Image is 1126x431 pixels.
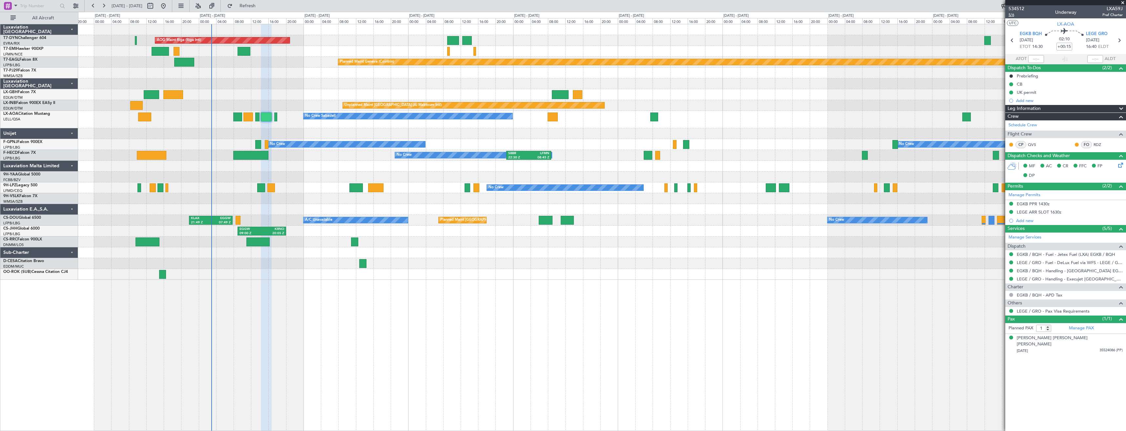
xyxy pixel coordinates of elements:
[3,237,17,241] span: CS-RRC
[1102,225,1112,232] span: (5/5)
[3,90,18,94] span: LX-GBH
[688,18,705,24] div: 16:00
[565,18,583,24] div: 12:00
[3,232,20,236] a: LFPB/LBG
[216,18,234,24] div: 04:00
[514,13,539,19] div: [DATE] - [DATE]
[1057,21,1074,28] span: LX-AOA
[775,18,792,24] div: 12:00
[338,18,356,24] div: 08:00
[932,18,949,24] div: 00:00
[1029,173,1035,179] span: DP
[240,227,262,232] div: EGGW
[1009,234,1041,241] a: Manage Services
[234,18,251,24] div: 08:00
[305,215,332,225] div: A/C Unavailable
[3,140,17,144] span: F-GPNJ
[3,145,20,150] a: LFPB/LBG
[653,18,670,24] div: 08:00
[440,215,544,225] div: Planned Maint [GEOGRAPHIC_DATA] ([GEOGRAPHIC_DATA])
[1009,5,1024,12] span: 534512
[1055,9,1076,16] div: Underway
[1017,308,1090,314] a: LEGE / GRO - Pax Visa Requirements
[270,139,285,149] div: No Crew
[508,155,529,160] div: 22:30 Z
[3,270,68,274] a: OO-ROK (SUB)Cessna Citation CJ4
[619,13,644,19] div: [DATE] - [DATE]
[1102,315,1112,322] span: (1/1)
[1028,55,1044,63] input: --:--
[1020,44,1031,50] span: ETOT
[211,220,231,225] div: 07:49 Z
[705,18,722,24] div: 20:00
[967,18,984,24] div: 08:00
[949,18,967,24] div: 04:00
[3,216,41,220] a: CS-DOUGlobal 6500
[3,177,21,182] a: FCBB/BZV
[897,18,915,24] div: 16:00
[3,259,18,263] span: D-CESA
[3,90,36,94] a: LX-GBHFalcon 7X
[3,216,19,220] span: CS-DOU
[181,18,198,24] div: 20:00
[1009,12,1024,18] span: 5/6
[251,18,268,24] div: 12:00
[1015,141,1026,148] div: CP
[489,183,504,193] div: No Crew
[94,18,111,24] div: 00:00
[224,1,263,11] button: Refresh
[262,227,284,232] div: KRNO
[600,18,618,24] div: 20:00
[828,13,854,19] div: [DATE] - [DATE]
[3,156,20,161] a: LFPB/LBG
[3,140,42,144] a: F-GPNJFalcon 900EX
[3,188,22,193] a: LFMD/CEQ
[3,58,19,62] span: T7-EAGL
[3,106,23,111] a: EDLW/DTM
[321,18,338,24] div: 04:00
[1008,243,1026,250] span: Dispatch
[3,264,24,269] a: EDDM/MUC
[1008,113,1019,120] span: Crew
[3,41,20,46] a: EVRA/RIX
[3,58,37,62] a: T7-EAGLFalcon 8X
[915,18,932,24] div: 20:00
[3,52,23,57] a: LFMN/NCE
[3,194,37,198] a: 9H-VSLKFalcon 7X
[1017,201,1050,207] div: EGKB PPR 1430z
[1086,31,1108,37] span: LEGE GRO
[461,18,478,24] div: 12:00
[397,150,412,160] div: No Crew
[1009,192,1040,198] a: Manage Permits
[286,18,303,24] div: 20:00
[1017,260,1123,265] a: LEGE / GRO - Fuel - DeLux Fuel via WFS - LEGE / GRO
[3,183,37,187] a: 9H-LPZLegacy 500
[1016,98,1123,103] div: Add new
[1009,122,1037,129] a: Schedule Crew
[1079,163,1087,170] span: FFC
[1105,56,1116,62] span: ALDT
[829,215,844,225] div: No Crew
[211,216,231,221] div: EGGW
[356,18,373,24] div: 12:00
[529,151,549,156] div: LFMN
[635,18,653,24] div: 04:00
[268,18,286,24] div: 16:00
[740,18,758,24] div: 04:00
[3,69,18,72] span: T7-PJ29
[670,18,688,24] div: 12:00
[1081,141,1092,148] div: FO
[191,216,211,221] div: KLAX
[240,231,262,236] div: 09:00 Z
[1086,37,1099,44] span: [DATE]
[3,227,17,231] span: CS-JHH
[1020,37,1033,44] span: [DATE]
[1017,81,1022,87] div: CB
[3,69,36,72] a: T7-PJ29Falcon 7X
[862,18,880,24] div: 08:00
[1008,152,1070,160] span: Dispatch Checks and Weather
[305,111,336,121] div: No Crew Sabadell
[758,18,775,24] div: 08:00
[1102,64,1112,71] span: (2/2)
[899,139,914,149] div: No Crew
